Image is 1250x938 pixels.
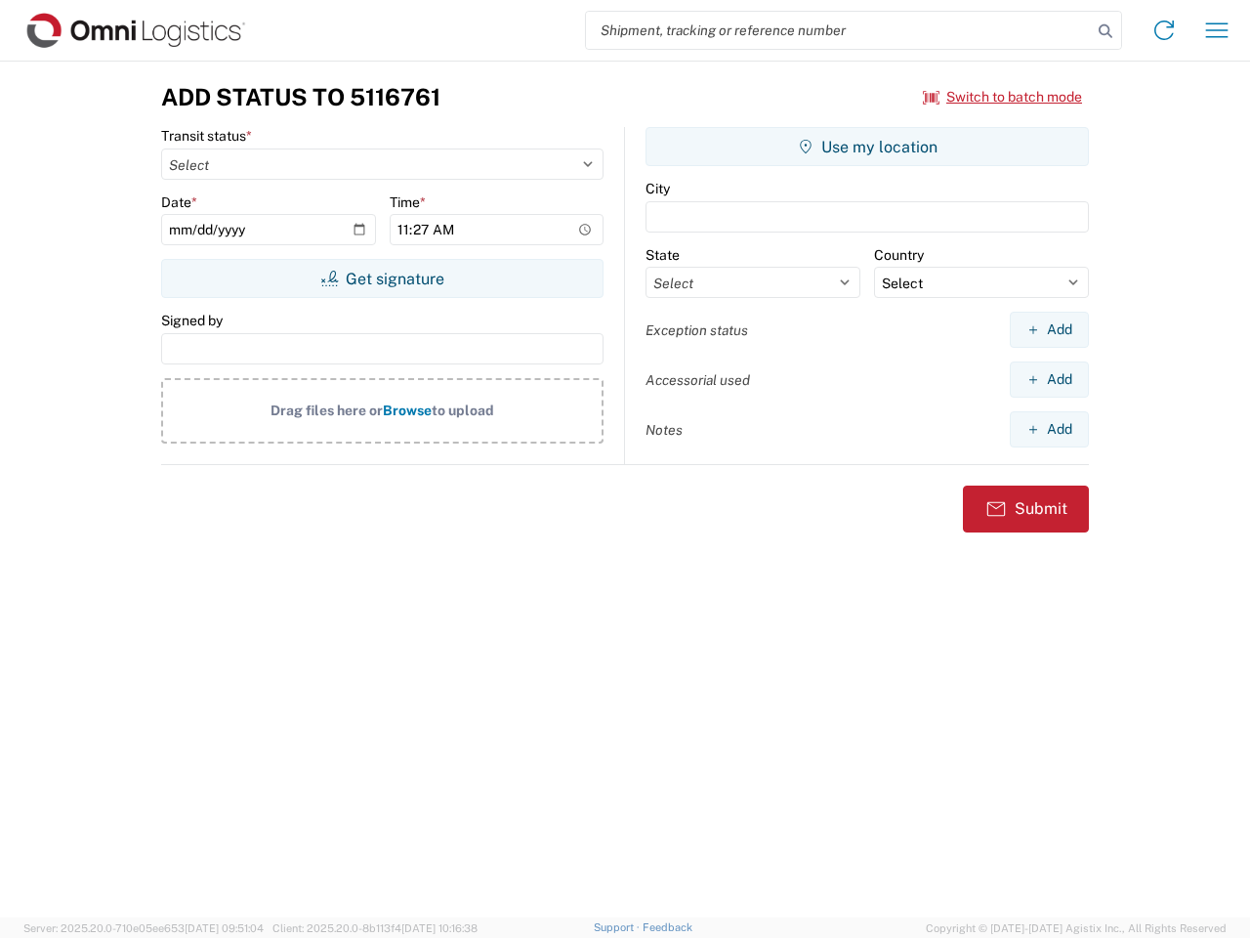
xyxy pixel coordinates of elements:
[23,922,264,934] span: Server: 2025.20.0-710e05ee653
[594,921,643,933] a: Support
[401,922,478,934] span: [DATE] 10:16:38
[161,312,223,329] label: Signed by
[271,403,383,418] span: Drag files here or
[646,180,670,197] label: City
[1010,411,1089,448] button: Add
[161,259,604,298] button: Get signature
[643,921,692,933] a: Feedback
[383,403,432,418] span: Browse
[272,922,478,934] span: Client: 2025.20.0-8b113f4
[646,127,1089,166] button: Use my location
[926,919,1227,937] span: Copyright © [DATE]-[DATE] Agistix Inc., All Rights Reserved
[161,83,440,111] h3: Add Status to 5116761
[185,922,264,934] span: [DATE] 09:51:04
[646,321,748,339] label: Exception status
[646,371,750,389] label: Accessorial used
[161,193,197,211] label: Date
[1010,312,1089,348] button: Add
[390,193,426,211] label: Time
[646,246,680,264] label: State
[161,127,252,145] label: Transit status
[432,403,494,418] span: to upload
[1010,362,1089,398] button: Add
[646,421,683,439] label: Notes
[874,246,924,264] label: Country
[586,12,1092,49] input: Shipment, tracking or reference number
[923,81,1082,113] button: Switch to batch mode
[963,486,1089,533] button: Submit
